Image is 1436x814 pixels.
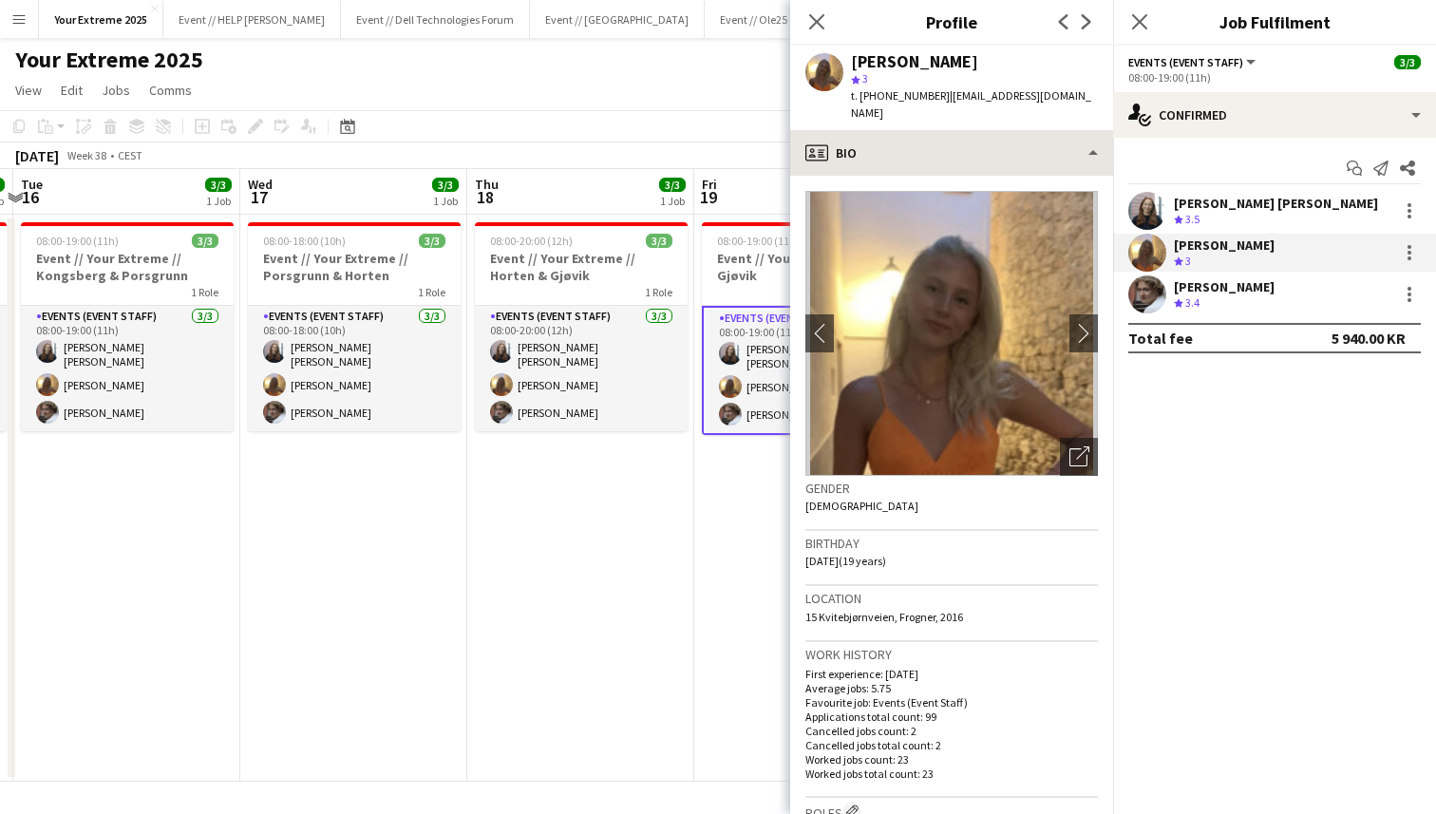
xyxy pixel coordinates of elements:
[21,176,43,193] span: Tue
[433,194,458,208] div: 1 Job
[475,250,688,284] h3: Event // Your Extreme // Horten & Gjøvik
[163,1,341,38] button: Event // HELP [PERSON_NAME]
[248,176,273,193] span: Wed
[805,535,1098,552] h3: Birthday
[15,146,59,165] div: [DATE]
[205,178,232,192] span: 3/3
[702,176,717,193] span: Fri
[419,234,445,248] span: 3/3
[805,667,1098,681] p: First experience: [DATE]
[862,71,868,85] span: 3
[341,1,530,38] button: Event // Dell Technologies Forum
[472,186,499,208] span: 18
[1128,70,1421,85] div: 08:00-19:00 (11h)
[1185,212,1200,226] span: 3.5
[805,554,886,568] span: [DATE] (19 years)
[805,191,1098,476] img: Crew avatar or photo
[1113,9,1436,34] h3: Job Fulfilment
[702,250,915,284] h3: Event // Your Extreme // Gjøvik
[248,250,461,284] h3: Event // Your Extreme // Porsgrunn & Horten
[102,82,130,99] span: Jobs
[21,306,234,431] app-card-role: Events (Event Staff)3/308:00-19:00 (11h)[PERSON_NAME] [PERSON_NAME][PERSON_NAME][PERSON_NAME]
[248,306,461,431] app-card-role: Events (Event Staff)3/308:00-18:00 (10h)[PERSON_NAME] [PERSON_NAME][PERSON_NAME][PERSON_NAME]
[530,1,705,38] button: Event // [GEOGRAPHIC_DATA]
[659,178,686,192] span: 3/3
[1128,55,1243,69] span: Events (Event Staff)
[149,82,192,99] span: Comms
[18,186,43,208] span: 16
[805,738,1098,752] p: Cancelled jobs total count: 2
[245,186,273,208] span: 17
[805,681,1098,695] p: Average jobs: 5.75
[1128,329,1193,348] div: Total fee
[1174,237,1275,254] div: [PERSON_NAME]
[1113,92,1436,138] div: Confirmed
[1394,55,1421,69] span: 3/3
[851,53,978,70] div: [PERSON_NAME]
[1128,55,1258,69] button: Events (Event Staff)
[418,285,445,299] span: 1 Role
[475,222,688,431] app-job-card: 08:00-20:00 (12h)3/3Event // Your Extreme // Horten & Gjøvik1 RoleEvents (Event Staff)3/308:00-20...
[36,234,119,248] span: 08:00-19:00 (11h)
[432,178,459,192] span: 3/3
[805,724,1098,738] p: Cancelled jobs count: 2
[475,176,499,193] span: Thu
[645,285,672,299] span: 1 Role
[61,82,83,99] span: Edit
[699,186,717,208] span: 19
[702,306,915,435] app-card-role: Events (Event Staff)3/308:00-19:00 (11h)[PERSON_NAME] [PERSON_NAME][PERSON_NAME][PERSON_NAME]
[1185,254,1191,268] span: 3
[805,695,1098,710] p: Favourite job: Events (Event Staff)
[21,250,234,284] h3: Event // Your Extreme // Kongsberg & Porsgrunn
[790,130,1113,176] div: Bio
[805,480,1098,497] h3: Gender
[805,752,1098,767] p: Worked jobs count: 23
[717,234,800,248] span: 08:00-19:00 (11h)
[1185,295,1200,310] span: 3.4
[702,222,915,435] app-job-card: 08:00-19:00 (11h)3/3Event // Your Extreme // Gjøvik1 RoleEvents (Event Staff)3/308:00-19:00 (11h)...
[8,78,49,103] a: View
[94,78,138,103] a: Jobs
[851,88,1091,120] span: | [EMAIL_ADDRESS][DOMAIN_NAME]
[805,767,1098,781] p: Worked jobs total count: 23
[805,499,918,513] span: [DEMOGRAPHIC_DATA]
[1060,438,1098,476] div: Open photos pop-in
[851,88,950,103] span: t. [PHONE_NUMBER]
[142,78,199,103] a: Comms
[790,9,1113,34] h3: Profile
[192,234,218,248] span: 3/3
[646,234,672,248] span: 3/3
[263,234,346,248] span: 08:00-18:00 (10h)
[15,46,203,74] h1: Your Extreme 2025
[1174,195,1378,212] div: [PERSON_NAME] [PERSON_NAME]
[1332,329,1406,348] div: 5 940.00 KR
[248,222,461,431] app-job-card: 08:00-18:00 (10h)3/3Event // Your Extreme // Porsgrunn & Horten1 RoleEvents (Event Staff)3/308:00...
[660,194,685,208] div: 1 Job
[191,285,218,299] span: 1 Role
[805,590,1098,607] h3: Location
[63,148,110,162] span: Week 38
[118,148,142,162] div: CEST
[805,710,1098,724] p: Applications total count: 99
[705,1,831,38] button: Event // Ole25 (JCP)
[39,1,163,38] button: Your Extreme 2025
[805,610,963,624] span: 15 Kvitebjørnveien, Frogner, 2016
[15,82,42,99] span: View
[206,194,231,208] div: 1 Job
[21,222,234,431] app-job-card: 08:00-19:00 (11h)3/3Event // Your Extreme // Kongsberg & Porsgrunn1 RoleEvents (Event Staff)3/308...
[490,234,573,248] span: 08:00-20:00 (12h)
[1174,278,1275,295] div: [PERSON_NAME]
[53,78,90,103] a: Edit
[805,646,1098,663] h3: Work history
[475,306,688,431] app-card-role: Events (Event Staff)3/308:00-20:00 (12h)[PERSON_NAME] [PERSON_NAME][PERSON_NAME][PERSON_NAME]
